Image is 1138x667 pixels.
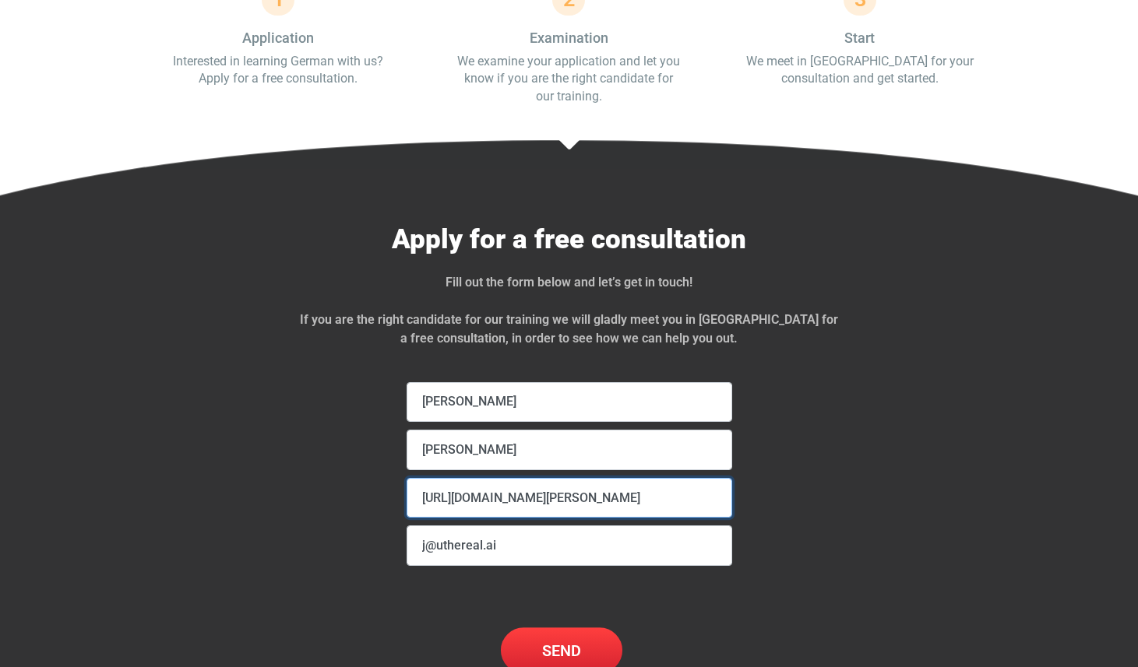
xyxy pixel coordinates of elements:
[745,31,974,45] h3: Start
[298,311,840,348] p: If you are the right candidate for our training we will gladly meet you in [GEOGRAPHIC_DATA] for ...
[407,525,732,566] input: Email
[745,53,974,88] p: We meet in [GEOGRAPHIC_DATA] for your consultation and get started.
[455,31,683,45] h3: Examination
[407,478,732,518] input: LinkedIn profile (optional)
[407,430,732,470] input: Last name
[164,31,393,45] h3: Application
[298,273,840,292] p: Fill out the form below and let’s get in touch!
[407,382,732,423] input: First name
[164,53,393,88] p: Interested in learning German with us? Apply for a free consultation.
[298,222,840,258] h2: Apply for a free consultation
[455,53,683,105] p: We examine your application and let you know if you are the right candidate for our training.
